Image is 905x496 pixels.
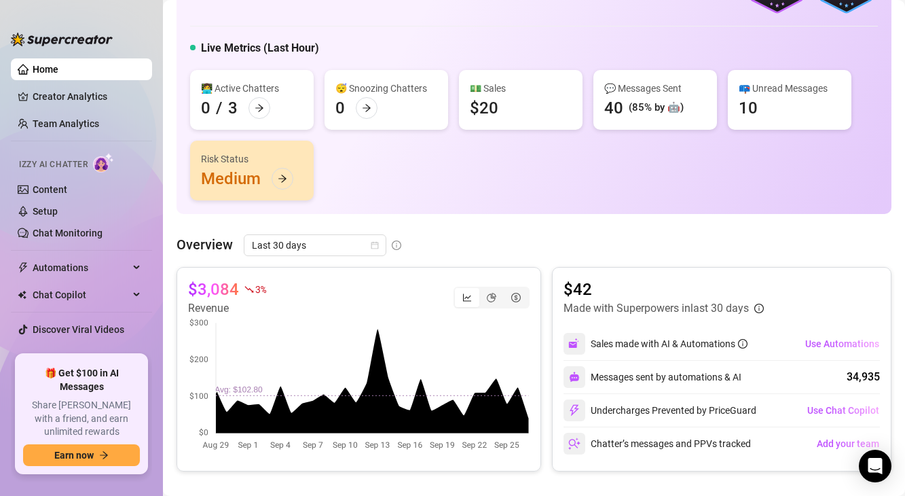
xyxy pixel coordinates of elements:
[54,450,94,461] span: Earn now
[201,97,210,119] div: 0
[739,97,758,119] div: 10
[462,293,472,302] span: line-chart
[23,444,140,466] button: Earn nowarrow-right
[18,262,29,273] span: thunderbolt
[252,235,378,255] span: Last 30 days
[738,339,747,349] span: info-circle
[754,304,764,313] span: info-circle
[392,241,401,250] span: info-circle
[201,152,303,166] div: Risk Status
[564,300,749,317] article: Made with Superpowers in last 30 days
[177,234,233,255] article: Overview
[817,438,879,449] span: Add your team
[33,324,124,335] a: Discover Viral Videos
[188,300,265,317] article: Revenue
[569,372,580,383] img: svg%3e
[335,81,437,96] div: 😴 Snoozing Chatters
[362,103,371,113] span: arrow-right
[805,333,880,355] button: Use Automations
[244,285,254,294] span: fall
[454,287,530,308] div: segmented control
[604,97,623,119] div: 40
[33,284,129,306] span: Chat Copilot
[805,338,879,349] span: Use Automations
[278,174,287,183] span: arrow-right
[33,184,67,195] a: Content
[487,293,496,302] span: pie-chart
[33,257,129,279] span: Automations
[201,40,319,56] h5: Live Metrics (Last Hour)
[568,438,580,450] img: svg%3e
[371,241,379,249] span: calendar
[33,86,141,107] a: Creator Analytics
[564,279,764,300] article: $42
[335,97,345,119] div: 0
[568,338,580,350] img: svg%3e
[93,153,114,173] img: AI Chatter
[847,369,880,385] div: 34,935
[201,81,303,96] div: 👩‍💻 Active Chatters
[11,33,113,46] img: logo-BBDzfeDw.svg
[23,399,140,439] span: Share [PERSON_NAME] with a friend, and earn unlimited rewards
[33,206,58,217] a: Setup
[18,290,26,300] img: Chat Copilot
[859,450,891,482] div: Open Intercom Messenger
[564,400,756,421] div: Undercharges Prevented by PriceGuard
[568,404,580,417] img: svg%3e
[591,336,747,351] div: Sales made with AI & Automations
[23,367,140,393] span: 🎁 Get $100 in AI Messages
[807,405,879,416] span: Use Chat Copilot
[564,433,751,455] div: Chatter’s messages and PPVs tracked
[255,283,265,296] span: 3 %
[470,81,572,96] div: 💵 Sales
[255,103,264,113] span: arrow-right
[604,81,706,96] div: 💬 Messages Sent
[816,433,880,455] button: Add your team
[188,279,239,300] article: $3,084
[629,100,684,116] div: (85% by 🤖)
[19,158,88,171] span: Izzy AI Chatter
[33,64,58,75] a: Home
[33,228,103,238] a: Chat Monitoring
[807,400,880,421] button: Use Chat Copilot
[511,293,521,302] span: dollar-circle
[33,118,99,129] a: Team Analytics
[228,97,238,119] div: 3
[564,366,741,388] div: Messages sent by automations & AI
[470,97,498,119] div: $20
[99,450,109,460] span: arrow-right
[739,81,841,96] div: 📪 Unread Messages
